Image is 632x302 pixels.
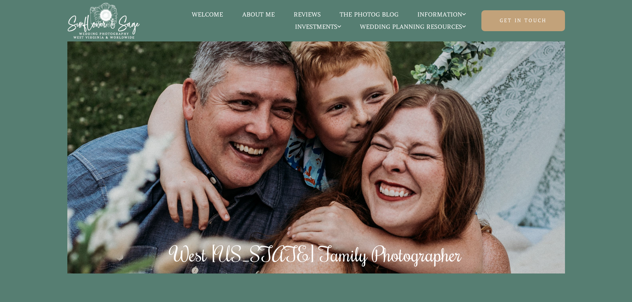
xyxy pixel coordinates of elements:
span: Investments [295,24,341,30]
a: Investments [285,23,350,31]
a: The Photog Blog [330,10,408,19]
span: Family [319,241,367,267]
span: West [171,241,207,267]
span: [US_STATE] [211,241,315,267]
a: Information [408,10,475,19]
img: family enjoys a cuddle and smooch at Morris Park in Fairmont, WV [67,41,565,273]
a: Get in touch [481,10,565,31]
a: Wedding Planning Resources [350,23,475,31]
img: Sunflower & Sage Wedding Photography [67,3,140,39]
a: About Me [233,10,284,19]
span: Wedding Planning Resources [360,24,466,30]
a: Reviews [284,10,330,19]
span: Photographer [372,241,461,267]
a: Welcome [182,10,233,19]
span: Get in touch [500,17,546,24]
span: Information [417,11,466,18]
